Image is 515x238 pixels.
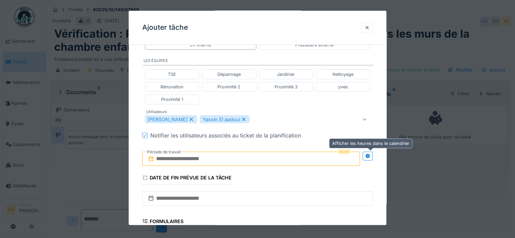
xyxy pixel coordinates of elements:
div: TSE [168,71,176,78]
div: Notifier les utilisateurs associés au ticket de la planification [150,131,301,139]
div: Requis [338,149,350,154]
div: Proximité 1 [161,96,183,103]
div: [PERSON_NAME] [145,115,197,123]
div: Date de fin prévue de la tâche [142,173,232,184]
div: yves [338,84,348,90]
div: Yassin El aadoui [200,115,250,123]
div: Proximité 2 [217,84,240,90]
div: Rénovation [160,84,184,90]
div: Formulaires [142,216,184,228]
div: Nettoyage [332,71,353,78]
div: Dépannage [217,71,241,78]
div: Afficher les heures dans le calendrier [329,138,412,148]
div: Jardinier [277,71,295,78]
div: En interne [190,42,211,48]
label: Utilisateurs [145,109,168,115]
label: Les équipes [144,58,373,65]
h3: Ajouter tâche [142,23,188,32]
label: Période de travail [146,148,181,156]
div: Proximité 3 [275,84,298,90]
div: Prestataire externe [295,42,334,48]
